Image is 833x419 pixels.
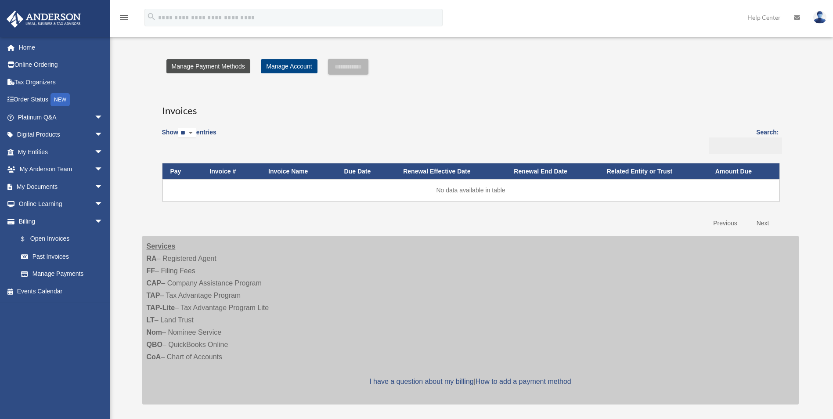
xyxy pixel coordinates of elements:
label: Show entries [162,127,216,147]
h3: Invoices [162,96,779,118]
a: Past Invoices [12,248,112,265]
th: Invoice #: activate to sort column ascending [202,163,260,180]
th: Due Date: activate to sort column ascending [336,163,396,180]
a: I have a question about my billing [369,378,473,385]
a: Home [6,39,116,56]
a: menu [119,15,129,23]
span: $ [26,234,30,245]
a: Events Calendar [6,282,116,300]
strong: CoA [147,353,161,361]
strong: Services [147,242,176,250]
a: Platinum Q&Aarrow_drop_down [6,108,116,126]
a: Order StatusNEW [6,91,116,109]
span: arrow_drop_down [94,161,112,179]
a: Next [750,214,776,232]
i: menu [119,12,129,23]
strong: QBO [147,341,162,348]
span: arrow_drop_down [94,195,112,213]
strong: LT [147,316,155,324]
a: My Documentsarrow_drop_down [6,178,116,195]
th: Invoice Name: activate to sort column ascending [260,163,336,180]
strong: RA [147,255,157,262]
a: Online Ordering [6,56,116,74]
a: My Anderson Teamarrow_drop_down [6,161,116,178]
th: Renewal End Date: activate to sort column ascending [506,163,599,180]
a: How to add a payment method [476,378,571,385]
p: | [147,376,794,388]
th: Related Entity or Trust: activate to sort column ascending [599,163,707,180]
strong: TAP-Lite [147,304,175,311]
span: arrow_drop_down [94,126,112,144]
a: Digital Productsarrow_drop_down [6,126,116,144]
th: Amount Due: activate to sort column ascending [707,163,779,180]
th: Pay: activate to sort column descending [162,163,202,180]
span: arrow_drop_down [94,178,112,196]
strong: FF [147,267,155,275]
img: Anderson Advisors Platinum Portal [4,11,83,28]
strong: Nom [147,329,162,336]
img: User Pic [813,11,826,24]
a: Manage Payment Methods [166,59,250,73]
td: No data available in table [162,179,779,201]
a: Billingarrow_drop_down [6,213,112,230]
a: Previous [707,214,743,232]
span: arrow_drop_down [94,213,112,231]
div: – Registered Agent – Filing Fees – Company Assistance Program – Tax Advantage Program – Tax Advan... [142,236,799,405]
strong: CAP [147,279,162,287]
th: Renewal Effective Date: activate to sort column ascending [395,163,506,180]
a: Online Learningarrow_drop_down [6,195,116,213]
a: Manage Account [261,59,317,73]
span: arrow_drop_down [94,108,112,126]
a: $Open Invoices [12,230,108,248]
div: NEW [50,93,70,106]
span: arrow_drop_down [94,143,112,161]
strong: TAP [147,292,160,299]
a: Manage Payments [12,265,112,283]
select: Showentries [178,128,196,138]
a: My Entitiesarrow_drop_down [6,143,116,161]
label: Search: [706,127,779,154]
i: search [147,12,156,22]
input: Search: [709,137,782,154]
a: Tax Organizers [6,73,116,91]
